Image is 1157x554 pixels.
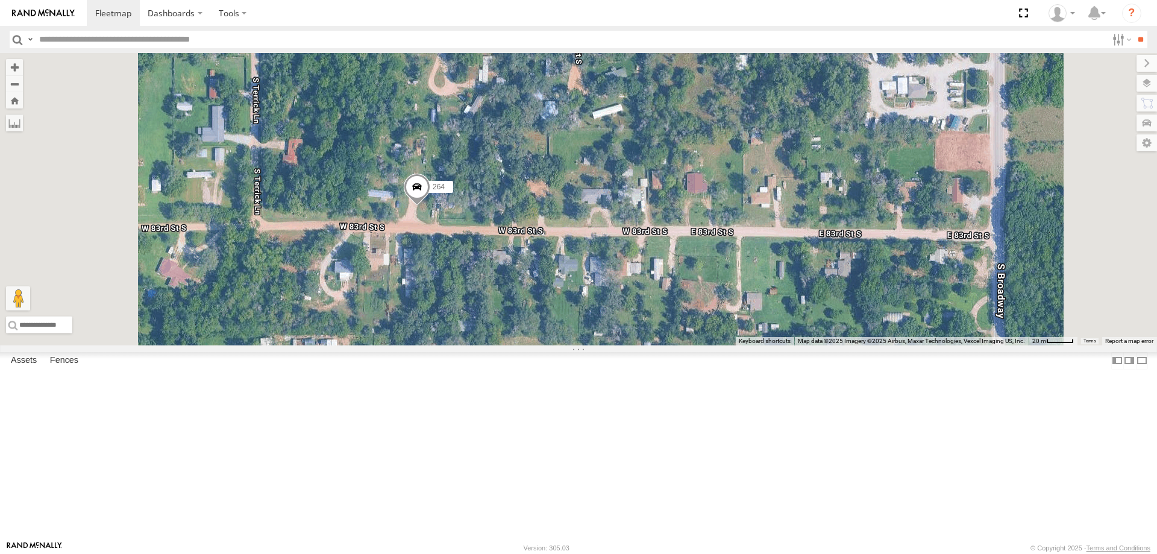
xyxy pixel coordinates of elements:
i: ? [1122,4,1141,23]
span: 264 [433,183,445,191]
label: Map Settings [1137,134,1157,151]
a: Terms [1083,339,1096,344]
label: Dock Summary Table to the Right [1123,352,1135,370]
label: Fences [44,352,84,369]
div: Steve Basgall [1044,4,1079,22]
a: Report a map error [1105,338,1153,344]
label: Search Query [25,31,35,48]
button: Drag Pegman onto the map to open Street View [6,286,30,310]
label: Assets [5,352,43,369]
label: Dock Summary Table to the Left [1111,352,1123,370]
a: Terms and Conditions [1086,544,1150,552]
label: Hide Summary Table [1136,352,1148,370]
label: Search Filter Options [1108,31,1133,48]
button: Map Scale: 20 m per 42 pixels [1029,337,1077,345]
button: Keyboard shortcuts [739,337,791,345]
span: Map data ©2025 Imagery ©2025 Airbus, Maxar Technologies, Vexcel Imaging US, Inc. [798,338,1025,344]
button: Zoom Home [6,92,23,109]
img: rand-logo.svg [12,9,75,17]
label: Measure [6,115,23,131]
button: Zoom out [6,75,23,92]
div: Version: 305.03 [524,544,569,552]
a: Visit our Website [7,542,62,554]
span: 20 m [1032,338,1046,344]
button: Zoom in [6,59,23,75]
div: © Copyright 2025 - [1030,544,1150,552]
